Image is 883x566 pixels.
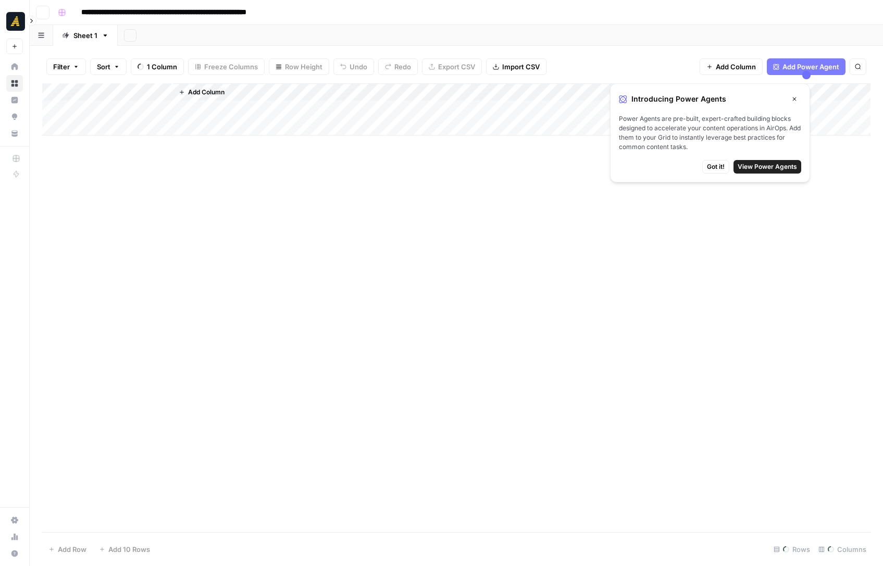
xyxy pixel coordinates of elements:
a: Usage [6,528,23,545]
span: Undo [350,61,367,72]
span: Row Height [285,61,322,72]
div: Introducing Power Agents [619,92,801,106]
button: Add Row [42,541,93,558]
span: Power Agents are pre-built, expert-crafted building blocks designed to accelerate your content op... [619,114,801,152]
button: Add Column [700,58,763,75]
a: Browse [6,75,23,92]
a: Insights [6,92,23,108]
button: Workspace: Marketers in Demand [6,8,23,34]
button: Got it! [702,160,729,174]
span: Redo [394,61,411,72]
button: 1 Column [131,58,184,75]
button: Import CSV [486,58,546,75]
img: Marketers in Demand Logo [6,12,25,31]
button: Export CSV [422,58,482,75]
span: Freeze Columns [204,61,258,72]
span: Sort [97,61,110,72]
span: Add Row [58,544,86,555]
button: Add Power Agent [767,58,845,75]
a: Settings [6,512,23,528]
button: Add 10 Rows [93,541,156,558]
span: Add 10 Rows [108,544,150,555]
button: Row Height [269,58,329,75]
span: 1 Column [147,61,177,72]
div: Rows [769,541,814,558]
button: Sort [90,58,127,75]
span: Export CSV [438,61,475,72]
span: View Power Agents [738,162,797,171]
button: Freeze Columns [188,58,265,75]
span: Add Column [188,88,225,97]
a: Sheet 1 [53,25,118,46]
span: Filter [53,61,70,72]
button: Help + Support [6,545,23,562]
a: Home [6,58,23,75]
a: Opportunities [6,108,23,125]
button: Filter [46,58,86,75]
a: Your Data [6,125,23,142]
button: Redo [378,58,418,75]
button: Undo [333,58,374,75]
span: Got it! [707,162,725,171]
span: Add Column [716,61,756,72]
button: View Power Agents [733,160,801,174]
div: Sheet 1 [73,30,97,41]
div: Columns [814,541,870,558]
span: Import CSV [502,61,540,72]
span: Add Power Agent [782,61,839,72]
button: Add Column [175,85,229,99]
